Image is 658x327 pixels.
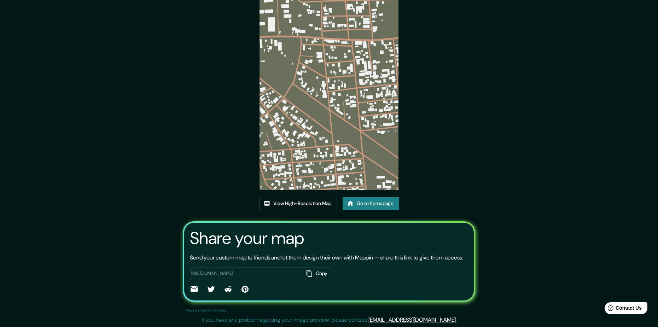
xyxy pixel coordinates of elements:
a: View High-Resolution Map [259,197,337,210]
p: If you have any problems getting your image preview, please contact . [202,316,457,324]
p: Send your custom map to friends and let them design their own with Mappin — share this link to gi... [190,253,463,262]
h3: Share your map [190,228,304,248]
iframe: Help widget launcher [595,299,650,319]
a: Go to homepage [343,197,399,210]
button: Copy [304,268,331,279]
p: Maps link valid for 60 days. [186,308,227,313]
a: [EMAIL_ADDRESS][DOMAIN_NAME] [368,316,456,323]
